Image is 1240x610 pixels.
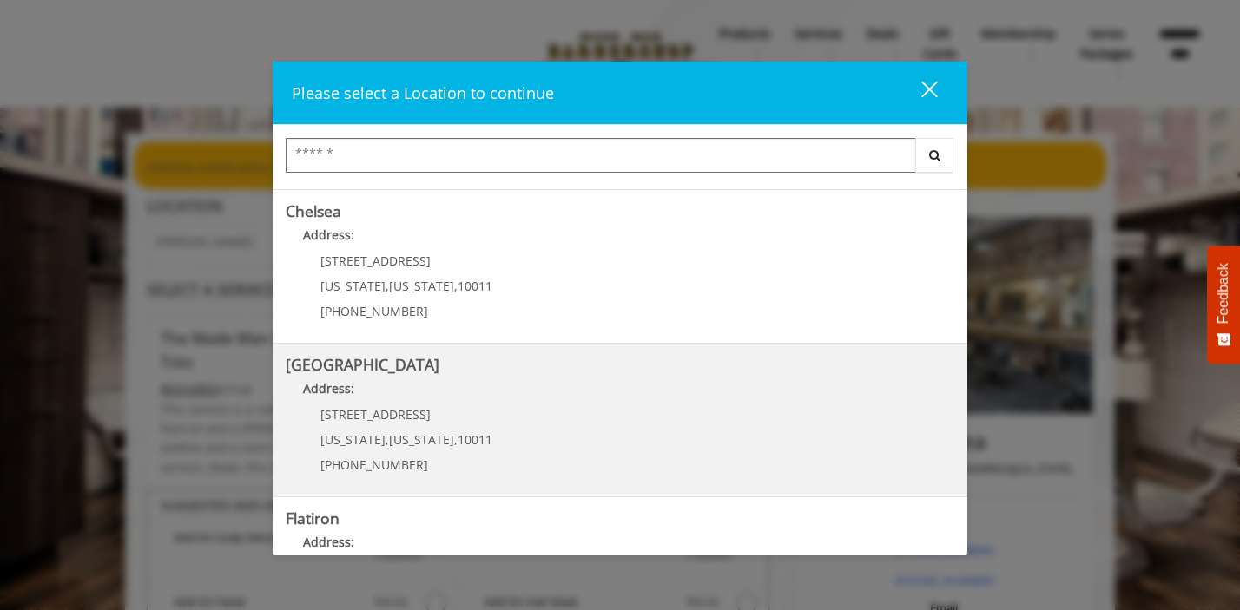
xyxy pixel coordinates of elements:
b: Address: [303,380,354,397]
div: close dialog [901,80,936,106]
span: , [454,278,458,294]
b: Address: [303,534,354,550]
span: [US_STATE] [320,278,386,294]
div: Center Select [286,138,954,181]
b: Address: [303,226,354,243]
span: Please select a Location to continue [292,82,554,103]
span: Feedback [1216,263,1231,324]
span: [US_STATE] [320,431,386,448]
i: Search button [925,149,945,161]
button: Feedback - Show survey [1207,246,1240,364]
input: Search Center [286,138,916,173]
span: [STREET_ADDRESS] [320,253,431,269]
b: [GEOGRAPHIC_DATA] [286,354,439,375]
span: [PHONE_NUMBER] [320,303,428,319]
span: 10011 [458,431,492,448]
button: close dialog [889,75,948,110]
span: [PHONE_NUMBER] [320,456,428,473]
span: , [386,431,389,448]
span: 10011 [458,278,492,294]
span: , [454,431,458,448]
span: [US_STATE] [389,278,454,294]
b: Flatiron [286,508,340,528]
span: , [386,278,389,294]
span: [STREET_ADDRESS] [320,406,431,423]
b: Chelsea [286,200,341,221]
span: [US_STATE] [389,431,454,448]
